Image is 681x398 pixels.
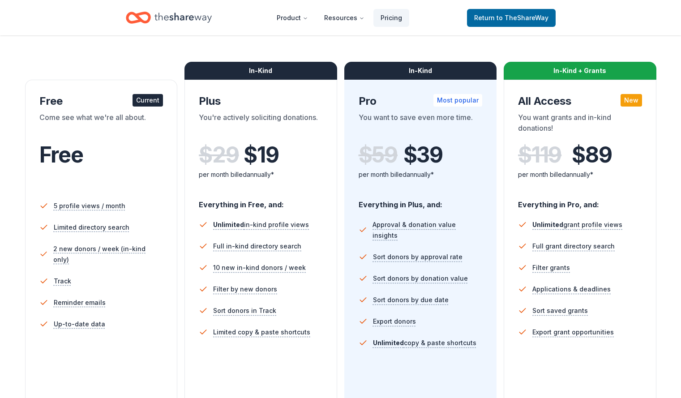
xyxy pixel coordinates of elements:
div: Everything in Free, and: [199,192,323,210]
span: Unlimited [373,339,404,347]
button: Product [270,9,315,27]
a: Pricing [373,9,409,27]
span: Export donors [373,316,416,327]
span: Applications & deadlines [532,284,611,295]
span: in-kind profile views [213,221,309,228]
span: 2 new donors / week (in-kind only) [53,244,163,265]
div: You want to save even more time. [359,112,483,137]
div: per month billed annually* [199,169,323,180]
div: Current [133,94,163,107]
span: to TheShareWay [497,14,548,21]
span: grant profile views [532,221,622,228]
span: copy & paste shortcuts [373,339,476,347]
span: Filter grants [532,262,570,273]
div: In-Kind + Grants [504,62,656,80]
span: Sort donors by approval rate [373,252,463,262]
span: $ 39 [403,142,443,167]
span: Filter by new donors [213,284,277,295]
span: Reminder emails [54,297,106,308]
span: Full in-kind directory search [213,241,301,252]
span: $ 19 [244,142,278,167]
span: Sort donors by donation value [373,273,468,284]
span: Export grant opportunities [532,327,614,338]
div: In-Kind [344,62,497,80]
div: Everything in Plus, and: [359,192,483,210]
span: Limited directory search [54,222,129,233]
button: Resources [317,9,372,27]
nav: Main [270,7,409,28]
a: Home [126,7,212,28]
div: Most popular [433,94,482,107]
div: per month billed annually* [359,169,483,180]
span: Sort donors in Track [213,305,276,316]
span: Track [54,276,71,287]
span: Free [39,141,83,168]
div: You're actively soliciting donations. [199,112,323,137]
span: Limited copy & paste shortcuts [213,327,310,338]
span: Unlimited [213,221,244,228]
span: Approval & donation value insights [373,219,482,241]
div: In-Kind [184,62,337,80]
div: Come see what we're all about. [39,112,163,137]
div: All Access [518,94,642,108]
span: Unlimited [532,221,563,228]
span: Return [474,13,548,23]
span: 10 new in-kind donors / week [213,262,306,273]
div: New [621,94,642,107]
a: Returnto TheShareWay [467,9,556,27]
span: Sort donors by due date [373,295,449,305]
div: per month billed annually* [518,169,642,180]
span: Sort saved grants [532,305,588,316]
div: Everything in Pro, and: [518,192,642,210]
div: Pro [359,94,483,108]
span: Full grant directory search [532,241,615,252]
span: Up-to-date data [54,319,105,330]
span: $ 89 [572,142,612,167]
div: You want grants and in-kind donations! [518,112,642,137]
span: 5 profile views / month [54,201,125,211]
div: Free [39,94,163,108]
div: Plus [199,94,323,108]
